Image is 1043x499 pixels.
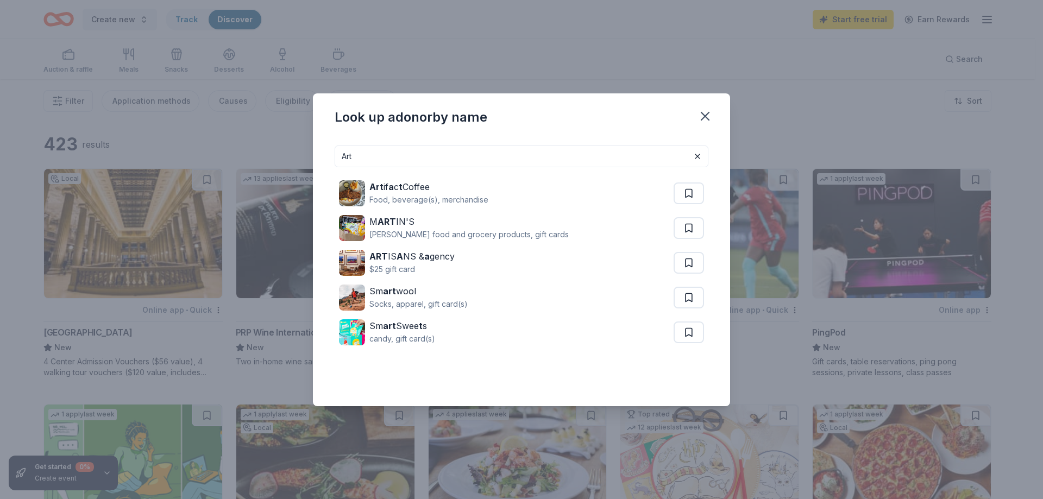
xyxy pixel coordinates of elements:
[369,193,488,206] div: Food, beverage(s), merchandise
[339,319,365,345] img: Image for SmartSweets
[369,228,569,241] div: [PERSON_NAME] food and grocery products, gift cards
[369,298,468,311] div: Socks, apparel, gift card(s)
[339,285,365,311] img: Image for Smartwool
[369,263,455,276] div: $25 gift card
[369,181,384,192] strong: Art
[339,215,365,241] img: Image for MARTIN'S
[369,285,468,298] div: Sm wool
[335,146,708,167] input: Search
[339,250,365,276] img: Image for ARTISANS & agency
[369,319,435,332] div: Sm Swee s
[399,181,403,192] strong: t
[369,332,435,345] div: candy, gift card(s)
[369,251,388,262] strong: ART
[369,250,455,263] div: IS NS & gency
[383,320,396,331] strong: art
[335,109,487,126] div: Look up a donor by name
[339,180,365,206] img: Image for Artifact Coffee
[369,215,569,228] div: M IN'S
[369,180,488,193] div: if c Coffee
[419,320,423,331] strong: t
[397,251,403,262] strong: A
[378,216,396,227] strong: ART
[383,286,396,296] strong: art
[388,181,394,192] strong: a
[424,251,430,262] strong: a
